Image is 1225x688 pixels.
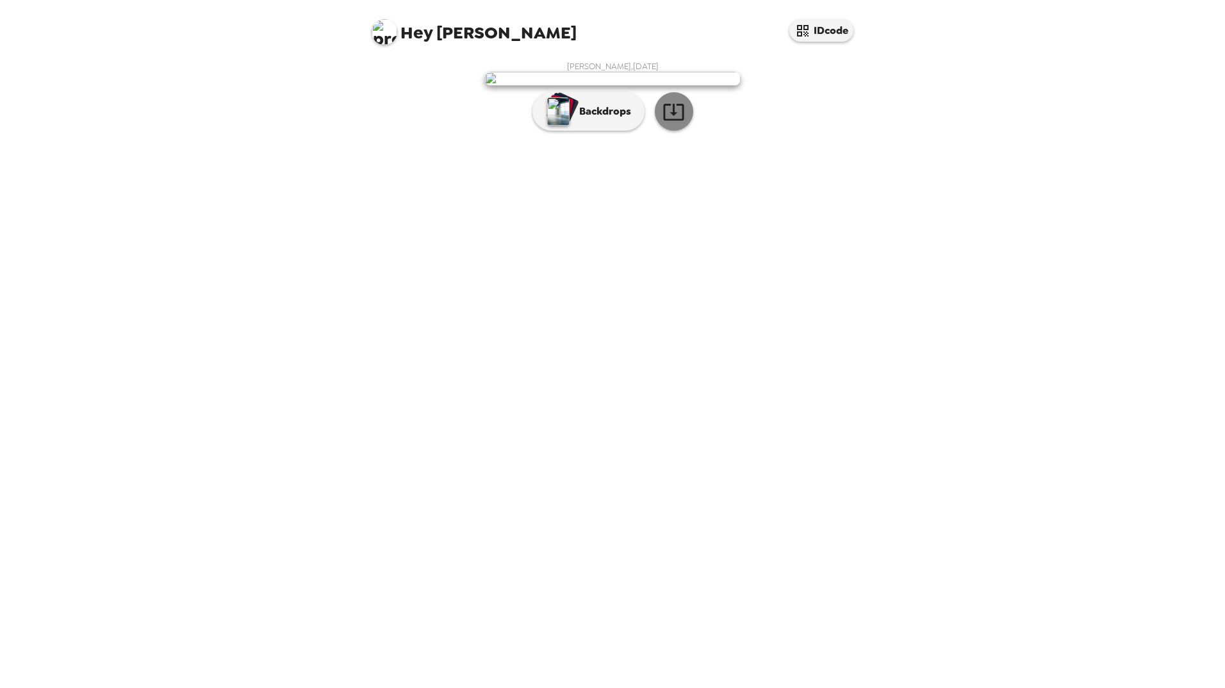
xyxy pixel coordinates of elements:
[400,21,432,44] span: Hey
[532,92,645,131] button: Backdrops
[372,19,397,45] img: profile pic
[789,19,853,42] button: IDcode
[567,61,659,72] span: [PERSON_NAME] , [DATE]
[573,104,631,119] p: Backdrops
[372,13,577,42] span: [PERSON_NAME]
[484,72,741,86] img: user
